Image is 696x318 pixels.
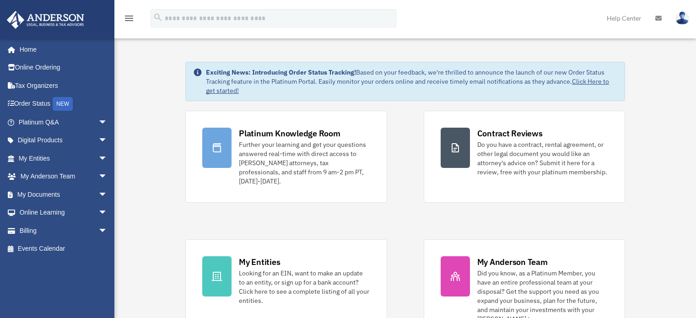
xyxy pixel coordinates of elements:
div: Contract Reviews [477,128,543,139]
a: Online Learningarrow_drop_down [6,204,121,222]
div: NEW [53,97,73,111]
a: Platinum Knowledge Room Further your learning and get your questions answered real-time with dire... [185,111,387,203]
span: arrow_drop_down [98,204,117,222]
div: Platinum Knowledge Room [239,128,340,139]
div: My Anderson Team [477,256,548,268]
div: Further your learning and get your questions answered real-time with direct access to [PERSON_NAM... [239,140,370,186]
a: My Entitiesarrow_drop_down [6,149,121,167]
img: Anderson Advisors Platinum Portal [4,11,87,29]
a: Online Ordering [6,59,121,77]
a: Platinum Q&Aarrow_drop_down [6,113,121,131]
div: Do you have a contract, rental agreement, or other legal document you would like an attorney's ad... [477,140,608,177]
a: Contract Reviews Do you have a contract, rental agreement, or other legal document you would like... [424,111,625,203]
strong: Exciting News: Introducing Order Status Tracking! [206,68,356,76]
i: search [153,12,163,22]
span: arrow_drop_down [98,185,117,204]
div: Based on your feedback, we're thrilled to announce the launch of our new Order Status Tracking fe... [206,68,617,95]
span: arrow_drop_down [98,221,117,240]
a: Order StatusNEW [6,95,121,113]
a: Events Calendar [6,240,121,258]
span: arrow_drop_down [98,131,117,150]
a: Digital Productsarrow_drop_down [6,131,121,150]
div: Looking for an EIN, want to make an update to an entity, or sign up for a bank account? Click her... [239,269,370,305]
span: arrow_drop_down [98,113,117,132]
a: My Documentsarrow_drop_down [6,185,121,204]
a: menu [124,16,135,24]
a: Click Here to get started! [206,77,609,95]
a: My Anderson Teamarrow_drop_down [6,167,121,186]
a: Tax Organizers [6,76,121,95]
span: arrow_drop_down [98,149,117,168]
img: User Pic [675,11,689,25]
a: Home [6,40,117,59]
span: arrow_drop_down [98,167,117,186]
i: menu [124,13,135,24]
a: Billingarrow_drop_down [6,221,121,240]
div: My Entities [239,256,280,268]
